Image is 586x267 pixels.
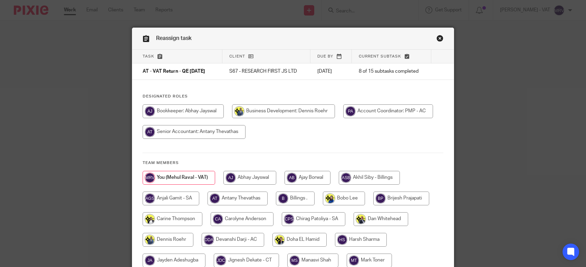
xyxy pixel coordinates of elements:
[317,54,333,58] span: Due by
[143,160,443,166] h4: Team members
[317,68,345,75] p: [DATE]
[156,35,192,41] span: Reassign task
[436,35,443,44] a: Close this dialog window
[352,63,432,80] td: 8 of 15 subtasks completed
[143,69,205,74] span: AT - VAT Return - QE [DATE]
[229,68,304,75] p: S67 - RESEARCH FIRST JS LTD
[359,54,401,58] span: Current subtask
[143,94,443,99] h4: Designated Roles
[143,54,154,58] span: Task
[229,54,245,58] span: Client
